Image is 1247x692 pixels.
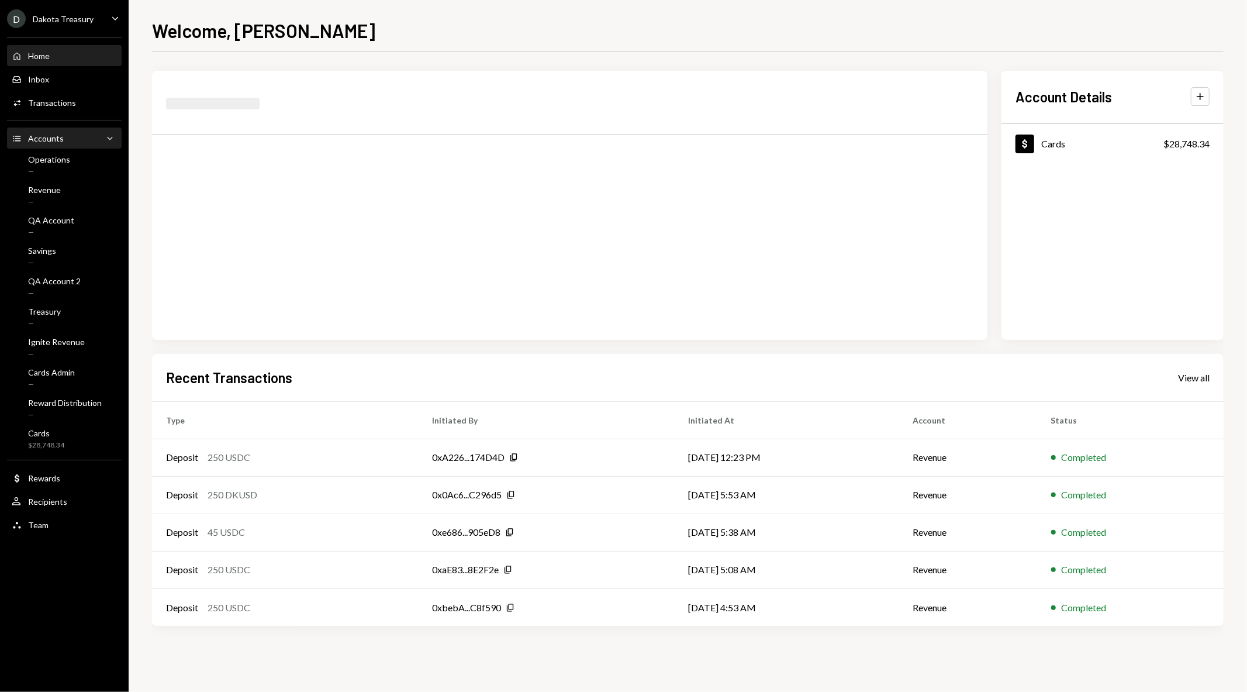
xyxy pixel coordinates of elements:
[7,92,122,113] a: Transactions
[28,98,76,108] div: Transactions
[432,488,502,502] div: 0x0Ac6...C296d5
[418,401,674,439] th: Initiated By
[28,215,74,225] div: QA Account
[208,563,250,577] div: 250 USDC
[152,401,418,439] th: Type
[432,450,505,464] div: 0xA226...174D4D
[28,154,70,164] div: Operations
[432,525,500,539] div: 0xe686...905eD8
[7,128,122,149] a: Accounts
[899,588,1037,626] td: Revenue
[432,601,501,615] div: 0xbebA...C8f590
[28,74,49,84] div: Inbox
[899,401,1037,439] th: Account
[899,514,1037,551] td: Revenue
[1041,138,1065,149] div: Cards
[28,497,67,507] div: Recipients
[166,450,198,464] div: Deposit
[1015,87,1112,106] h2: Account Details
[1062,488,1107,502] div: Completed
[1062,563,1107,577] div: Completed
[28,473,60,483] div: Rewards
[28,276,81,286] div: QA Account 2
[28,258,56,268] div: —
[28,167,70,177] div: —
[7,68,122,89] a: Inbox
[7,491,122,512] a: Recipients
[28,307,61,316] div: Treasury
[28,428,64,438] div: Cards
[208,450,250,464] div: 250 USDC
[7,303,122,331] a: Treasury—
[166,368,292,387] h2: Recent Transactions
[28,246,56,256] div: Savings
[208,525,245,539] div: 45 USDC
[28,197,61,207] div: —
[7,181,122,209] a: Revenue—
[674,439,899,476] td: [DATE] 12:23 PM
[28,440,64,450] div: $28,748.34
[7,151,122,179] a: Operations—
[7,364,122,392] a: Cards Admin—
[166,601,198,615] div: Deposit
[28,185,61,195] div: Revenue
[7,9,26,28] div: D
[1062,525,1107,539] div: Completed
[28,349,85,359] div: —
[33,14,94,24] div: Dakota Treasury
[28,319,61,329] div: —
[1178,371,1210,384] a: View all
[1001,124,1224,163] a: Cards$28,748.34
[28,398,102,408] div: Reward Distribution
[152,19,375,42] h1: Welcome, [PERSON_NAME]
[28,520,49,530] div: Team
[1062,601,1107,615] div: Completed
[674,401,899,439] th: Initiated At
[7,45,122,66] a: Home
[28,337,85,347] div: Ignite Revenue
[674,551,899,588] td: [DATE] 5:08 AM
[1062,450,1107,464] div: Completed
[208,601,250,615] div: 250 USDC
[1037,401,1224,439] th: Status
[28,367,75,377] div: Cards Admin
[28,133,64,143] div: Accounts
[166,563,198,577] div: Deposit
[28,51,50,61] div: Home
[674,476,899,514] td: [DATE] 5:53 AM
[7,425,122,453] a: Cards$28,748.34
[28,228,74,237] div: —
[899,476,1037,514] td: Revenue
[208,488,257,502] div: 250 DKUSD
[7,333,122,362] a: Ignite Revenue—
[7,467,122,488] a: Rewards
[7,212,122,240] a: QA Account—
[28,288,81,298] div: —
[899,439,1037,476] td: Revenue
[1163,137,1210,151] div: $28,748.34
[432,563,499,577] div: 0xaE83...8E2F2e
[674,514,899,551] td: [DATE] 5:38 AM
[7,394,122,422] a: Reward Distribution—
[166,488,198,502] div: Deposit
[166,525,198,539] div: Deposit
[1178,372,1210,384] div: View all
[7,273,122,301] a: QA Account 2—
[28,410,102,420] div: —
[7,514,122,535] a: Team
[28,380,75,390] div: —
[7,242,122,270] a: Savings—
[674,588,899,626] td: [DATE] 4:53 AM
[899,551,1037,588] td: Revenue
